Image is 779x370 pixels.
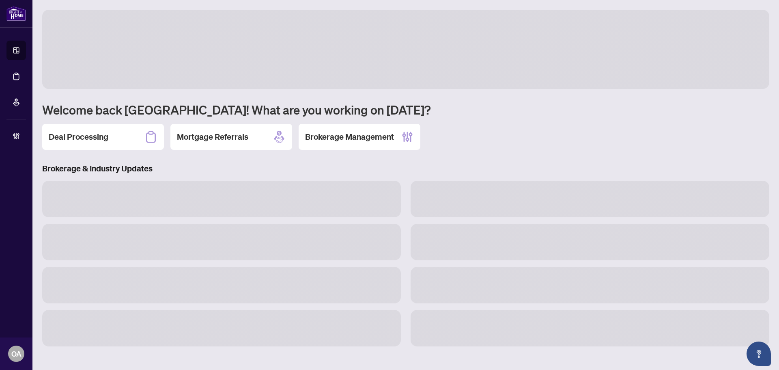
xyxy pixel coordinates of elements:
[11,348,22,359] span: OA
[305,131,394,143] h2: Brokerage Management
[42,163,769,174] h3: Brokerage & Industry Updates
[6,6,26,21] img: logo
[42,102,769,117] h1: Welcome back [GEOGRAPHIC_DATA]! What are you working on [DATE]?
[49,131,108,143] h2: Deal Processing
[747,342,771,366] button: Open asap
[177,131,248,143] h2: Mortgage Referrals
